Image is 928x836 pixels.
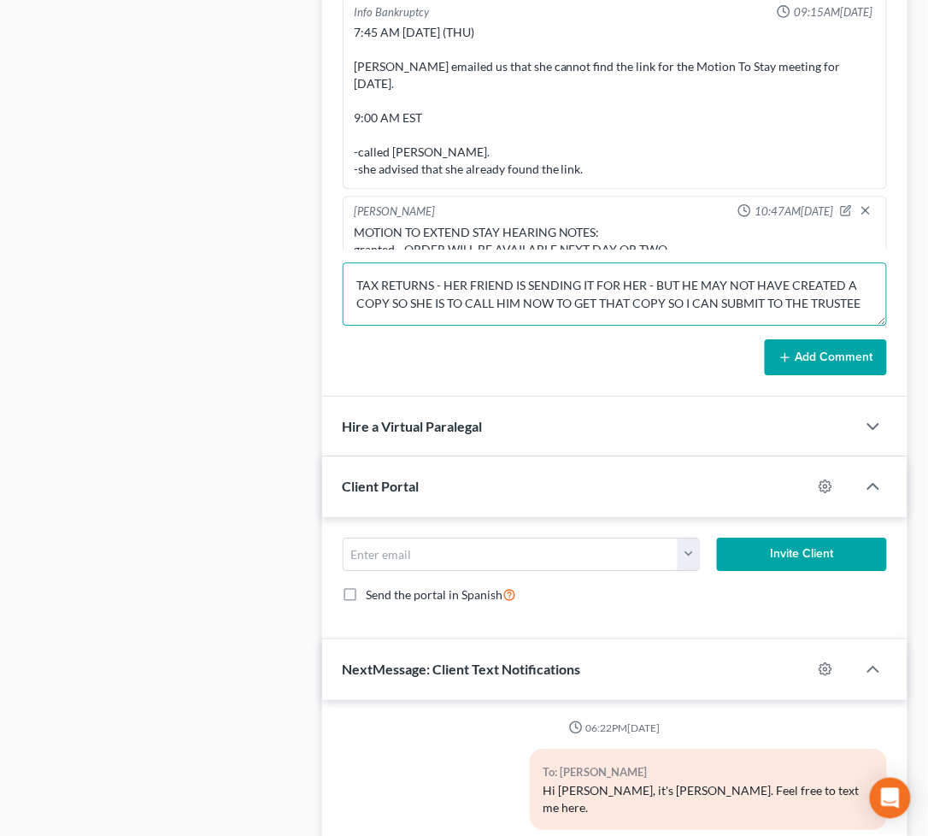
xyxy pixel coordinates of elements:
input: Enter email [344,539,679,571]
div: 7:45 AM [DATE] (THU) [PERSON_NAME] emailed us that she cannot find the link for the Motion To Sta... [354,24,876,178]
button: Add Comment [765,339,887,375]
div: Hi [PERSON_NAME], it's [PERSON_NAME]. Feel free to text me here. [543,782,873,816]
span: NextMessage: Client Text Notifications [343,661,581,677]
div: 06:22PM[DATE] [343,721,887,735]
div: Info Bankruptcy [354,4,429,21]
div: Open Intercom Messenger [870,778,911,819]
div: [PERSON_NAME] [354,203,435,221]
span: Send the portal in Spanish [367,587,503,602]
div: MOTION TO EXTEND STAY HEARING NOTES: granted - ORDER WILL BE AVAILABLE NEXT DAY OR TWO [354,224,876,258]
div: To: [PERSON_NAME] [543,762,873,782]
span: 09:15AM[DATE] [794,4,872,21]
span: Hire a Virtual Paralegal [343,418,483,434]
span: Client Portal [343,478,420,494]
span: 10:47AM[DATE] [755,203,833,220]
button: Invite Client [717,538,887,572]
